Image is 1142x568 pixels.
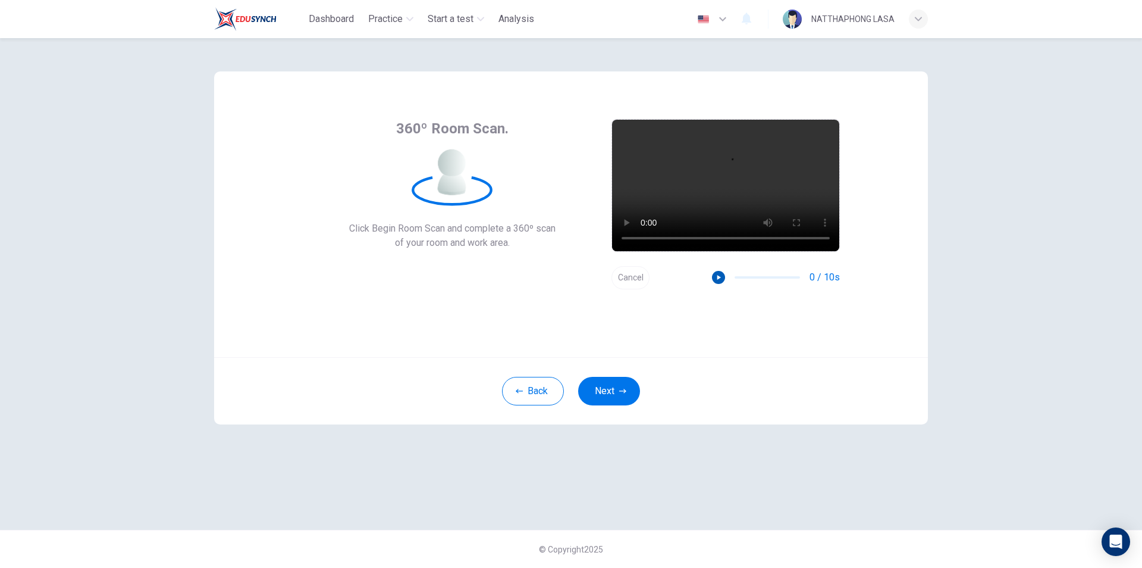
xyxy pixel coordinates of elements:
[423,8,489,30] button: Start a test
[304,8,359,30] button: Dashboard
[368,12,403,26] span: Practice
[396,119,509,138] span: 360º Room Scan.
[349,236,556,250] span: of your room and work area.
[783,10,802,29] img: Profile picture
[810,270,840,285] span: 0 / 10s
[539,545,603,554] span: © Copyright 2025
[502,377,564,405] button: Back
[494,8,539,30] button: Analysis
[696,15,711,24] img: en
[349,221,556,236] span: Click Begin Room Scan and complete a 360º scan
[611,266,650,289] button: Cancel
[1102,528,1130,556] div: Open Intercom Messenger
[309,12,354,26] span: Dashboard
[214,7,304,31] a: Train Test logo
[578,377,640,405] button: Next
[214,7,277,31] img: Train Test logo
[428,12,473,26] span: Start a test
[498,12,534,26] span: Analysis
[363,8,418,30] button: Practice
[811,12,895,26] div: NATTHAPHONG LASA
